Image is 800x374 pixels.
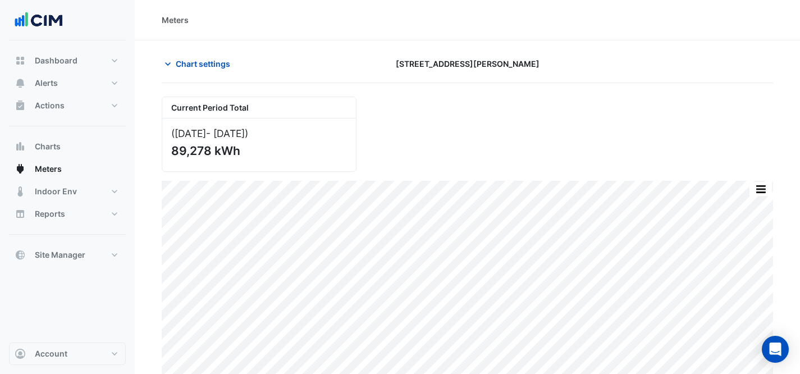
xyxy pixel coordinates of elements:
span: Indoor Env [35,186,77,197]
app-icon: Dashboard [15,55,26,66]
app-icon: Meters [15,163,26,175]
button: More Options [749,182,772,196]
button: Chart settings [162,54,237,74]
span: Reports [35,208,65,220]
div: Open Intercom Messenger [762,336,789,363]
span: Dashboard [35,55,77,66]
span: [STREET_ADDRESS][PERSON_NAME] [396,58,540,70]
div: Current Period Total [162,97,356,118]
button: Charts [9,135,126,158]
button: Site Manager [9,244,126,266]
app-icon: Reports [15,208,26,220]
span: Alerts [35,77,58,89]
button: Actions [9,94,126,117]
span: Account [35,348,67,359]
app-icon: Indoor Env [15,186,26,197]
app-icon: Alerts [15,77,26,89]
span: Meters [35,163,62,175]
span: - [DATE] [206,127,245,139]
span: Chart settings [176,58,230,70]
div: 89,278 kWh [171,144,345,158]
app-icon: Charts [15,141,26,152]
span: Actions [35,100,65,111]
app-icon: Site Manager [15,249,26,261]
div: ([DATE] ) [171,127,347,139]
button: Indoor Env [9,180,126,203]
div: Meters [162,14,189,26]
button: Account [9,343,126,365]
button: Meters [9,158,126,180]
span: Site Manager [35,249,85,261]
app-icon: Actions [15,100,26,111]
button: Dashboard [9,49,126,72]
button: Reports [9,203,126,225]
img: Company Logo [13,9,64,31]
button: Alerts [9,72,126,94]
span: Charts [35,141,61,152]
